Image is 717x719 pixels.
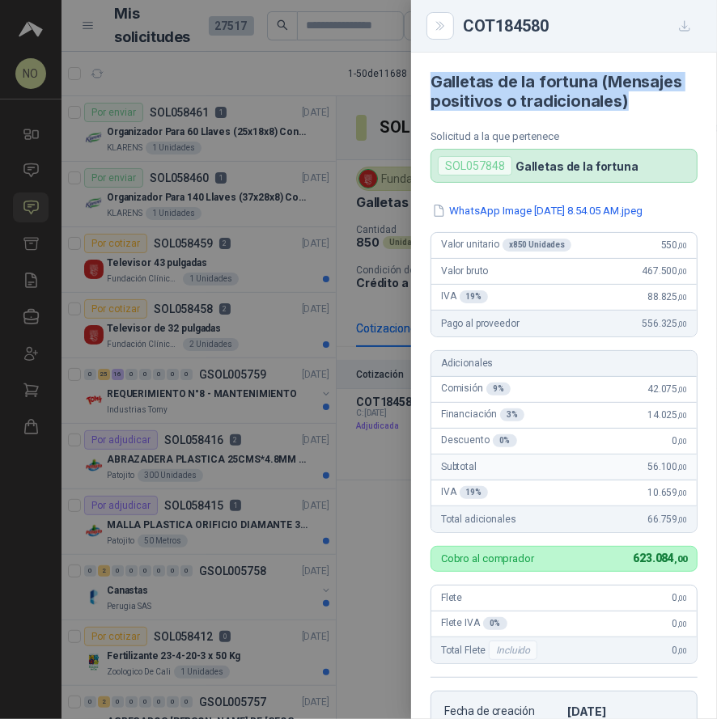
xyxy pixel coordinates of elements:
[674,554,687,565] span: ,00
[677,319,687,328] span: ,00
[441,461,477,472] span: Subtotal
[441,239,571,252] span: Valor unitario
[441,290,488,303] span: IVA
[441,592,462,603] span: Flete
[677,267,687,276] span: ,00
[441,383,511,395] span: Comisión
[431,130,698,142] p: Solicitud a la que pertenece
[441,486,488,499] span: IVA
[677,646,687,655] span: ,00
[441,318,520,329] span: Pago al proveedor
[431,16,450,36] button: Close
[431,72,698,111] h4: Galletas de la fortuna (Mensajes positivos o tradicionales)
[672,618,687,629] span: 0
[677,385,687,394] span: ,00
[677,488,687,497] span: ,00
[438,156,512,176] div: SOL057848
[463,13,698,39] div: COT184580
[677,515,687,524] span: ,00
[672,645,687,656] span: 0
[647,514,687,525] span: 66.759
[486,383,511,395] div: 9 %
[503,239,571,252] div: x 850 Unidades
[431,351,697,377] div: Adicionales
[441,641,541,660] span: Total Flete
[431,202,644,219] button: WhatsApp Image [DATE] 8.54.05 AM.jpeg
[441,408,524,421] span: Financiación
[672,592,687,603] span: 0
[460,486,489,499] div: 19 %
[677,293,687,302] span: ,00
[677,411,687,420] span: ,00
[567,704,684,718] p: [DATE]
[444,704,561,718] p: Fecha de creación
[677,437,687,446] span: ,00
[642,265,687,277] span: 467.500
[500,408,524,421] div: 3 %
[441,434,517,447] span: Descuento
[647,409,687,421] span: 14.025
[441,553,534,564] p: Cobro al comprador
[647,461,687,472] span: 56.100
[431,506,697,532] div: Total adicionales
[483,617,507,630] div: 0 %
[647,487,687,498] span: 10.659
[677,241,687,250] span: ,00
[647,383,687,395] span: 42.075
[489,641,537,660] div: Incluido
[460,290,489,303] div: 19 %
[441,265,488,277] span: Valor bruto
[441,617,507,630] span: Flete IVA
[677,594,687,603] span: ,00
[677,620,687,628] span: ,00
[647,291,687,302] span: 88.825
[515,159,639,173] p: Galletas de la fortuna
[677,463,687,472] span: ,00
[633,552,687,565] span: 623.084
[672,435,687,446] span: 0
[493,434,517,447] div: 0 %
[661,239,687,251] span: 550
[642,318,687,329] span: 556.325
